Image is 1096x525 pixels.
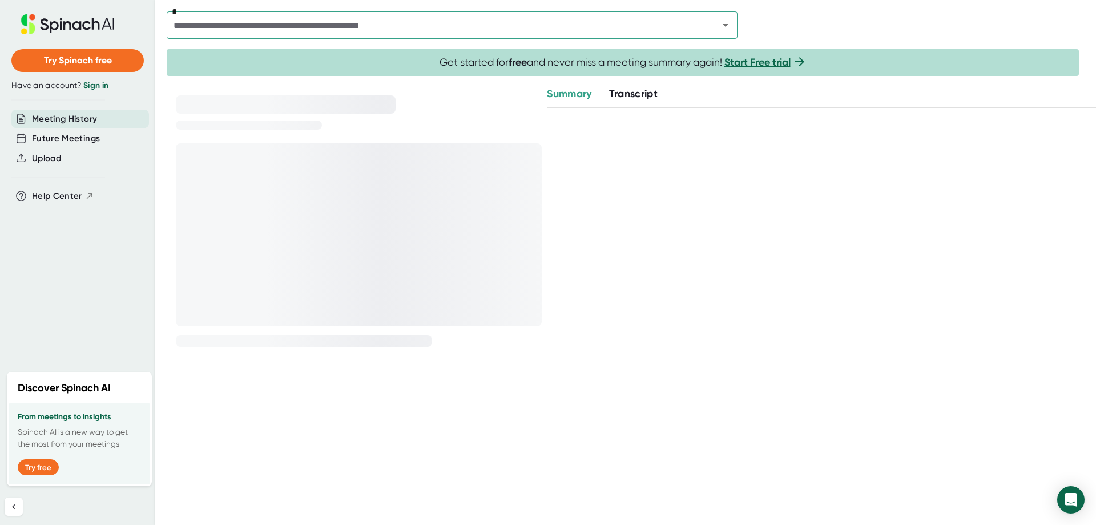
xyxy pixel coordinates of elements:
a: Start Free trial [724,56,791,69]
div: Open Intercom Messenger [1057,486,1085,514]
b: free [509,56,527,69]
button: Collapse sidebar [5,498,23,516]
div: Have an account? [11,81,144,91]
button: Future Meetings [32,132,100,145]
button: Open [718,17,734,33]
button: Summary [547,86,591,102]
span: Help Center [32,190,82,203]
button: Try Spinach free [11,49,144,72]
p: Spinach AI is a new way to get the most from your meetings [18,426,141,450]
span: Try Spinach free [44,55,112,66]
span: Get started for and never miss a meeting summary again! [440,56,807,69]
h3: From meetings to insights [18,412,141,422]
button: Upload [32,152,61,165]
h2: Discover Spinach AI [18,380,111,396]
span: Summary [547,87,591,100]
button: Help Center [32,190,94,203]
button: Meeting History [32,113,97,126]
button: Transcript [609,86,658,102]
span: Transcript [609,87,658,100]
button: Try free [18,459,59,475]
a: Sign in [83,81,108,90]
